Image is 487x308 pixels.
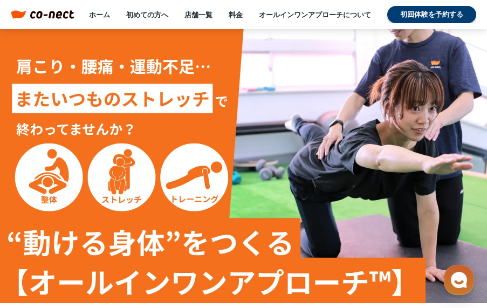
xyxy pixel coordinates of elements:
a: 料金 [229,10,243,19]
a: 店舗一覧 [184,10,212,19]
a: 初回体験を予約する [387,6,476,23]
a: ホーム [89,10,110,19]
a: オールインワンアプローチについて [259,10,371,19]
a: 初めての方へ [126,10,168,19]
